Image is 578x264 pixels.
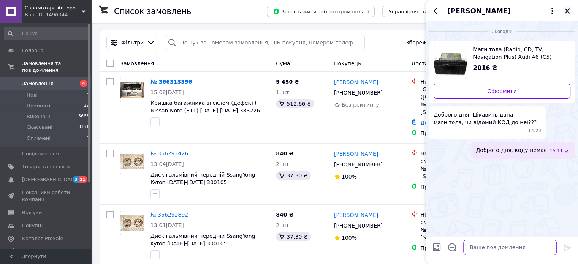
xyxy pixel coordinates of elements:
[432,6,441,16] button: Назад
[150,89,184,95] span: 15:08[DATE]
[150,79,192,85] a: № 366313356
[405,39,461,46] span: Збережені фільтри:
[78,124,89,131] span: 8351
[150,100,260,114] a: Кришка багажника зі склом (дефект) Nissan Note (E11) [DATE]-[DATE] 383226
[447,6,511,16] span: [PERSON_NAME]
[120,60,154,66] span: Замовлення
[22,209,42,216] span: Відгуки
[27,92,38,99] span: Нові
[276,222,291,228] span: 2 шт.
[420,218,498,241] div: смт. [GEOGRAPHIC_DATA], №1: вул. [STREET_ADDRESS]
[473,64,497,71] span: 2016 ₴
[120,154,144,170] img: Фото товару
[22,47,43,54] span: Головна
[333,220,384,231] div: [PHONE_NUMBER]
[120,211,144,235] a: Фото товару
[473,46,564,61] span: Магнітола (Radio, CD, TV, Navigation Plus) Audi A6 (C5) [DATE]-[DATE] 4B0035192K 55431
[447,242,457,252] button: Відкрити шаблони відповідей
[22,176,78,183] span: [DEMOGRAPHIC_DATA]
[434,46,467,79] img: 3936050403_w640_h640_magnitola-radio-cd.jpg
[382,6,453,17] button: Управління статусами
[22,80,54,87] span: Замовлення
[420,130,498,137] div: Пром-оплата
[429,27,575,35] div: 12.10.2025
[388,9,447,14] span: Управління статусами
[150,150,188,157] a: № 366293426
[342,174,357,180] span: 100%
[411,60,467,66] span: Доставка та оплата
[334,60,361,66] span: Покупець
[150,161,184,167] span: 13:04[DATE]
[120,215,144,231] img: Фото товару
[276,150,293,157] span: 840 ₴
[267,6,375,17] button: Завантажити звіт по пром-оплаті
[25,11,91,18] div: Ваш ID: 1496344
[22,150,59,157] span: Повідомлення
[114,7,191,16] h1: Список замовлень
[120,78,144,102] a: Фото товару
[150,233,255,247] a: Диск гальмівний передній SsangYong Kyron [DATE]-[DATE] 300105
[27,113,50,120] span: Виконані
[4,27,90,40] input: Пошук
[447,6,557,16] button: [PERSON_NAME]
[25,5,82,11] span: Євромоторс Авторозбірка продаж б/у автозапчастин
[434,111,541,126] span: Доброго дня! Цікавить дана магнітола, чи відомий КОД до неї???
[165,35,365,50] input: Пошук за номером замовлення, ПІБ покупця, номером телефону, Email, номером накладної
[79,176,87,183] span: 21
[276,212,293,218] span: 840 ₴
[86,92,89,99] span: 4
[420,157,498,180] div: смт. [GEOGRAPHIC_DATA], №1: вул. [STREET_ADDRESS]
[150,222,184,228] span: 13:01[DATE]
[334,150,378,158] a: [PERSON_NAME]
[22,222,43,229] span: Покупці
[488,28,516,35] span: Сьогодні
[276,161,291,167] span: 2 шт.
[276,99,314,108] div: 512.66 ₴
[22,248,48,255] span: Аналітика
[80,80,87,87] span: 4
[120,150,144,174] a: Фото товару
[22,235,63,242] span: Каталог ProSale
[84,103,89,109] span: 22
[22,163,70,170] span: Товари та послуги
[276,171,310,180] div: 37.30 ₴
[420,120,450,126] a: Додати ЕН
[276,79,299,85] span: 9 450 ₴
[73,176,79,183] span: 3
[420,211,498,218] div: Нова Пошта
[434,46,570,79] a: Переглянути товар
[420,78,498,85] div: Нова Пошта
[150,172,255,185] a: Диск гальмівний передній SsangYong Kyron [DATE]-[DATE] 300105
[27,124,52,131] span: Скасовані
[22,60,91,74] span: Замовлення та повідомлення
[22,189,70,203] span: Показники роботи компанії
[333,87,384,98] div: [PHONE_NUMBER]
[150,212,188,218] a: № 366292892
[27,135,51,142] span: Оплачені
[27,103,50,109] span: Прийняті
[420,244,498,252] div: Пром-оплата
[420,183,498,191] div: Пром-оплата
[434,84,570,99] a: Оформити
[276,89,291,95] span: 1 шт.
[528,128,542,134] span: 14:24 12.10.2025
[549,148,563,154] span: 15:11 12.10.2025
[276,232,310,241] div: 37.30 ₴
[121,39,144,46] span: Фільтри
[342,235,357,241] span: 100%
[86,135,89,142] span: 4
[476,146,546,154] span: Доброго дня, коду немає
[273,8,369,15] span: Завантажити звіт по пром-оплаті
[563,6,572,16] button: Закрити
[333,159,384,170] div: [PHONE_NUMBER]
[334,211,378,219] a: [PERSON_NAME]
[420,85,498,116] div: [GEOGRAPHIC_DATA] ([GEOGRAPHIC_DATA].), №135 (до 30 кг): вул. [STREET_ADDRESS]
[420,150,498,157] div: Нова Пошта
[120,82,144,98] img: Фото товару
[342,102,379,108] span: Без рейтингу
[78,113,89,120] span: 5668
[334,78,378,86] a: [PERSON_NAME]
